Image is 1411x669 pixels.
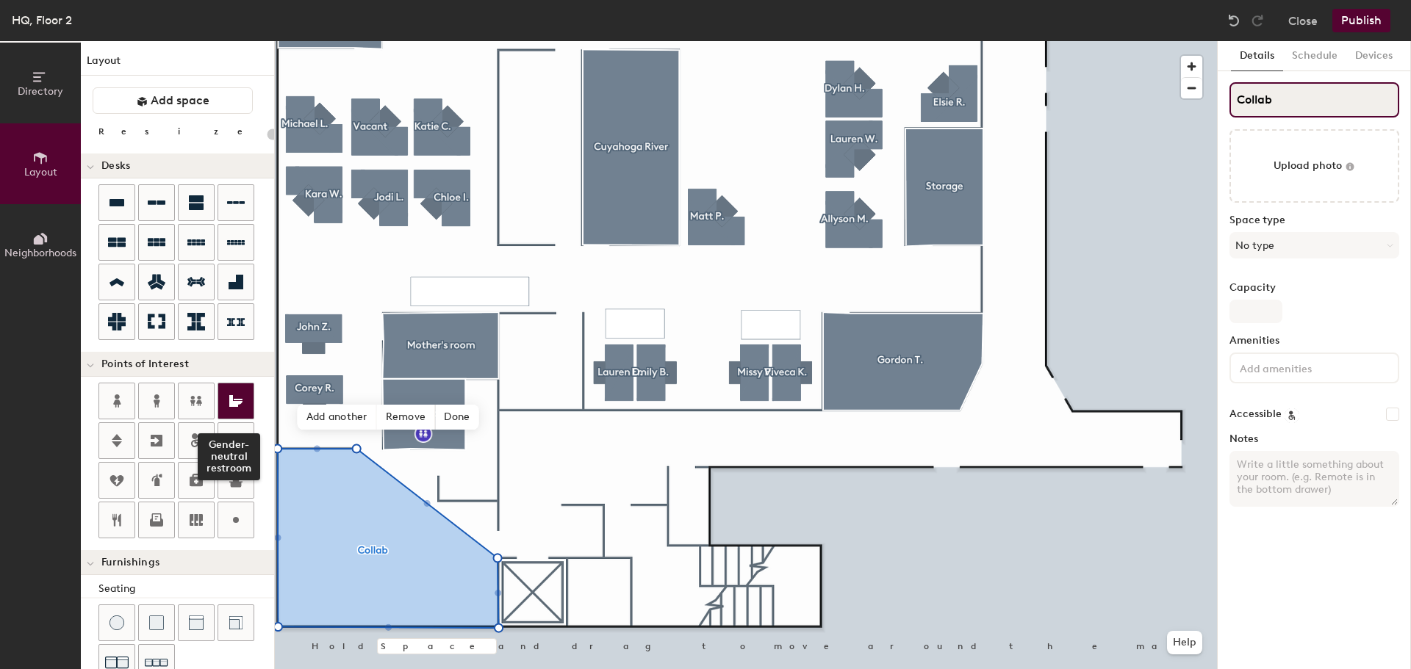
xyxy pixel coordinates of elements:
span: Desks [101,160,130,172]
button: Add space [93,87,253,114]
button: Help [1167,631,1202,654]
label: Amenities [1229,335,1399,347]
button: Publish [1332,9,1390,32]
span: Points of Interest [101,358,189,370]
span: Add another [298,405,377,430]
button: Stool [98,604,135,641]
span: Remove [377,405,436,430]
button: Upload photo [1229,129,1399,203]
button: Gender-neutral restroom [218,383,254,419]
h1: Layout [81,53,274,76]
label: Accessible [1229,408,1282,420]
label: Notes [1229,433,1399,445]
span: Directory [18,85,63,98]
img: Cushion [149,615,164,630]
span: Neighborhoods [4,247,76,259]
label: Space type [1229,214,1399,226]
img: Undo [1227,13,1241,28]
input: Add amenities [1237,358,1369,376]
div: Resize [98,126,261,137]
img: Stool [109,615,124,630]
span: Furnishings [101,557,159,568]
div: HQ, Floor 2 [12,11,72,29]
div: Seating [98,581,274,597]
img: Redo [1250,13,1265,28]
img: Couch (middle) [189,615,204,630]
button: Couch (corner) [218,604,254,641]
button: Close [1288,9,1318,32]
button: Devices [1346,41,1401,71]
button: Cushion [138,604,175,641]
label: Capacity [1229,282,1399,294]
span: Done [435,405,478,430]
span: Layout [24,166,57,178]
span: Add space [151,93,209,108]
button: Schedule [1283,41,1346,71]
button: No type [1229,232,1399,258]
button: Couch (middle) [178,604,215,641]
img: Couch (corner) [229,615,243,630]
button: Details [1231,41,1283,71]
